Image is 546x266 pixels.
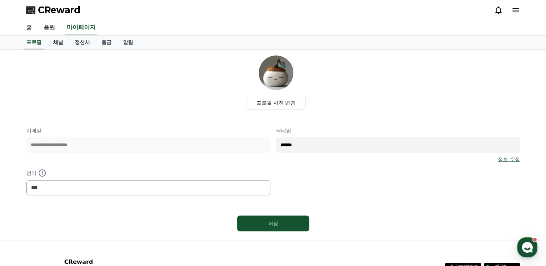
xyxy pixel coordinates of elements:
label: 프로필 사진 변경 [246,96,306,110]
span: 홈 [23,217,27,223]
div: 저장 [252,220,295,227]
img: profile_image [259,56,293,90]
a: 프로필 [23,36,44,49]
span: 대화 [66,217,75,223]
p: 이메일 [26,127,270,134]
a: 마이페이지 [65,20,97,35]
a: 알림 [117,36,139,49]
p: 언어 [26,169,270,177]
a: 대화 [48,206,93,224]
a: 정산서 [69,36,96,49]
a: 정보 수정 [498,156,520,163]
button: 저장 [237,216,309,231]
a: 설정 [93,206,139,224]
p: 닉네임 [276,127,520,134]
a: 홈 [2,206,48,224]
a: 출금 [96,36,117,49]
a: 채널 [47,36,69,49]
a: 음원 [38,20,61,35]
a: 홈 [21,20,38,35]
span: CReward [38,4,80,16]
span: 설정 [112,217,120,223]
a: CReward [26,4,80,16]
